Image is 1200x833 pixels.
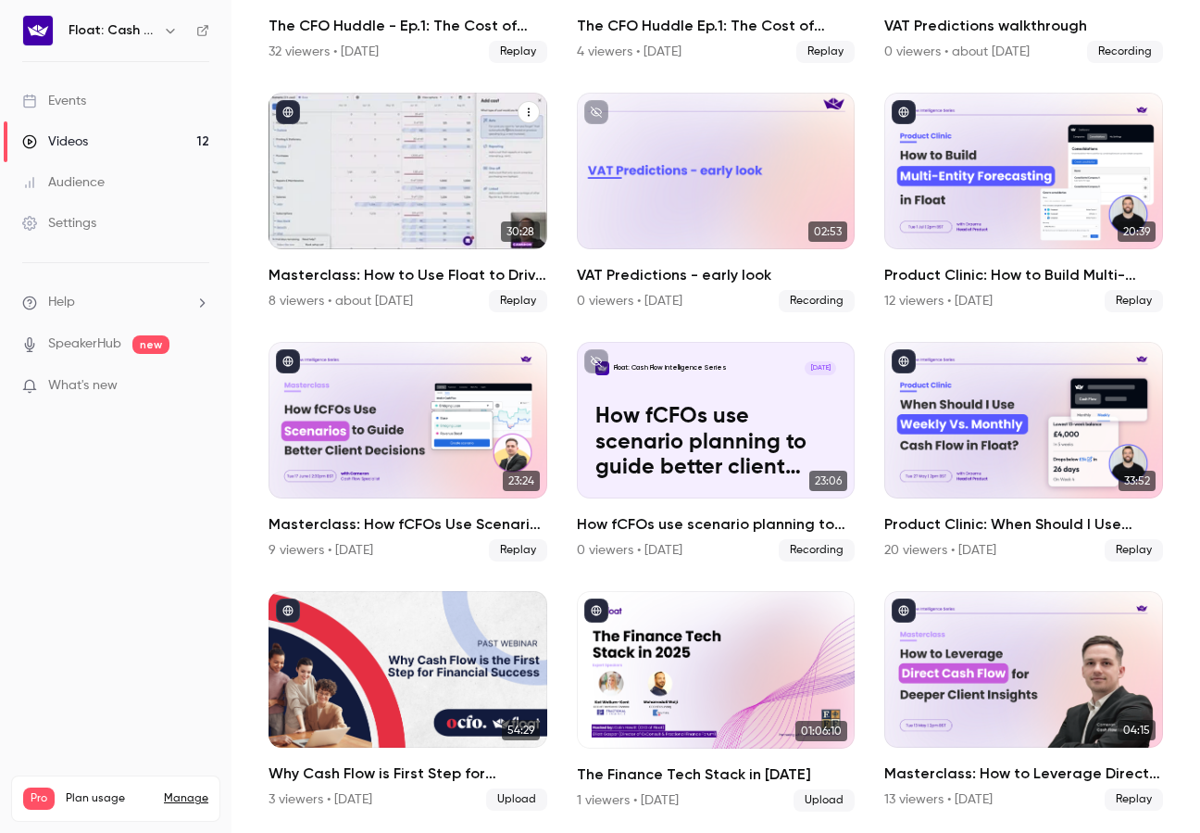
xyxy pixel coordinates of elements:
[577,15,856,37] h2: The CFO Huddle Ep.1: The Cost of Clinging to the Past
[808,221,847,242] span: 02:53
[796,41,855,63] span: Replay
[269,591,547,811] li: Why Cash Flow is First Step for Financial Success
[779,290,855,312] span: Recording
[892,100,916,124] button: published
[577,93,856,312] li: VAT Predictions - early look
[1105,290,1163,312] span: Replay
[577,541,682,560] div: 0 viewers • [DATE]
[22,92,86,110] div: Events
[614,363,727,372] p: Float: Cash Flow Intelligence Series
[884,591,1163,811] a: 04:15Masterclass: How to Leverage Direct Cash Flow for Deeper Client Insights13 viewers • [DATE]R...
[22,293,209,312] li: help-dropdown-opener
[269,43,379,61] div: 32 viewers • [DATE]
[884,292,993,310] div: 12 viewers • [DATE]
[577,342,856,562] li: How fCFOs use scenario planning to guide better client decisions
[584,100,608,124] button: unpublished
[276,349,300,373] button: published
[269,591,547,811] a: 54:29Why Cash Flow is First Step for Financial Success3 viewers • [DATE]Upload
[884,93,1163,312] a: 20:39Product Clinic: How to Build Multi-Entity Forecasting in Float12 viewers • [DATE]Replay
[884,93,1163,312] li: Product Clinic: How to Build Multi-Entity Forecasting in Float
[884,15,1163,37] h2: VAT Predictions walkthrough
[884,342,1163,562] a: 33:52Product Clinic: When Should I Use Weekly vs. Monthly Cash Flow in Float?20 viewers • [DATE]R...
[577,591,856,811] a: 01:06:10The Finance Tech Stack in [DATE]1 viewers • [DATE]Upload
[489,41,547,63] span: Replay
[884,342,1163,562] li: Product Clinic: When Should I Use Weekly vs. Monthly Cash Flow in Float?
[577,591,856,811] li: The Finance Tech Stack in 2025
[501,221,540,242] span: 30:28
[269,763,547,785] h2: Why Cash Flow is First Step for Financial Success
[892,349,916,373] button: published
[892,599,916,623] button: published
[276,100,300,124] button: published
[1118,720,1156,740] span: 04:15
[1105,789,1163,811] span: Replay
[23,788,55,810] span: Pro
[577,93,856,312] a: 02:53VAT Predictions - early look0 viewers • [DATE]Recording
[884,790,993,809] div: 13 viewers • [DATE]
[48,376,118,396] span: What's new
[269,541,373,560] div: 9 viewers • [DATE]
[809,471,847,491] span: 23:06
[164,791,208,806] a: Manage
[577,764,856,786] h2: The Finance Tech Stack in [DATE]
[22,173,105,192] div: Audience
[577,292,682,310] div: 0 viewers • [DATE]
[1119,471,1156,491] span: 33:52
[584,349,608,373] button: unpublished
[269,93,547,312] li: Masterclass: How to Use Float to Drive Smarter Cash Flow Decisions
[779,539,855,562] span: Recording
[66,791,153,806] span: Plan usage
[795,721,847,741] span: 01:06:10
[503,471,540,491] span: 23:24
[489,539,547,562] span: Replay
[269,513,547,536] h2: Masterclass: How fCFOs Use Scenario Planning to Guide Better Client Decisions
[577,513,856,536] h2: How fCFOs use scenario planning to guide better client decisions
[269,264,547,286] h2: Masterclass: How to Use Float to Drive Smarter Cash Flow Decisions
[269,342,547,562] li: Masterclass: How fCFOs Use Scenario Planning to Guide Better Client Decisions
[23,16,53,45] img: Float: Cash Flow Intelligence Series
[187,378,209,395] iframe: Noticeable Trigger
[269,292,413,310] div: 8 viewers • about [DATE]
[269,342,547,562] a: 23:24Masterclass: How fCFOs Use Scenario Planning to Guide Better Client Decisions9 viewers • [DA...
[577,43,681,61] div: 4 viewers • [DATE]
[577,264,856,286] h2: VAT Predictions - early look
[805,361,836,375] span: [DATE]
[884,513,1163,536] h2: Product Clinic: When Should I Use Weekly vs. Monthly Cash Flow in Float?
[276,599,300,623] button: published
[489,290,547,312] span: Replay
[48,334,121,354] a: SpeakerHub
[69,21,156,40] h6: Float: Cash Flow Intelligence Series
[584,599,608,623] button: published
[502,720,540,740] span: 54:29
[1118,221,1156,242] span: 20:39
[22,133,88,151] div: Videos
[884,43,1030,61] div: 0 viewers • about [DATE]
[132,335,169,354] span: new
[269,15,547,37] h2: The CFO Huddle - Ep.1: The Cost of Clinging to the Past
[269,93,547,312] a: 30:28Masterclass: How to Use Float to Drive Smarter Cash Flow Decisions8 viewers • about [DATE]Re...
[884,541,996,560] div: 20 viewers • [DATE]
[1105,539,1163,562] span: Replay
[1087,41,1163,63] span: Recording
[794,789,855,812] span: Upload
[22,214,96,233] div: Settings
[884,591,1163,811] li: Masterclass: How to Leverage Direct Cash Flow for Deeper Client Insights
[595,404,836,480] p: How fCFOs use scenario planning to guide better client decisions
[269,790,372,809] div: 3 viewers • [DATE]
[577,791,679,810] div: 1 viewers • [DATE]
[884,264,1163,286] h2: Product Clinic: How to Build Multi-Entity Forecasting in Float
[577,342,856,562] a: How fCFOs use scenario planning to guide better client decisions Float: Cash Flow Intelligence Se...
[884,763,1163,785] h2: Masterclass: How to Leverage Direct Cash Flow for Deeper Client Insights
[48,293,75,312] span: Help
[486,789,547,811] span: Upload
